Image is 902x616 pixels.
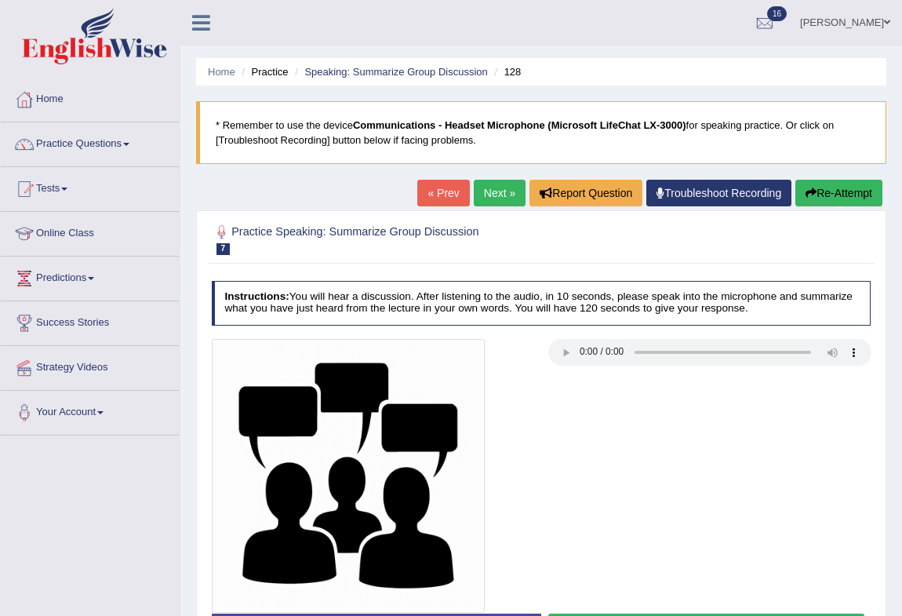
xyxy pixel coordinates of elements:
[1,122,180,162] a: Practice Questions
[474,180,526,206] a: Next »
[216,243,231,255] span: 7
[1,212,180,251] a: Online Class
[196,101,886,164] blockquote: * Remember to use the device for speaking practice. Or click on [Troubleshoot Recording] button b...
[353,119,686,131] b: Communications - Headset Microphone (Microsoft LifeChat LX-3000)
[529,180,642,206] button: Report Question
[208,66,235,78] a: Home
[646,180,791,206] a: Troubleshoot Recording
[212,281,871,326] h4: You will hear a discussion. After listening to the audio, in 10 seconds, please speak into the mi...
[417,180,469,206] a: « Prev
[304,66,487,78] a: Speaking: Summarize Group Discussion
[1,301,180,341] a: Success Stories
[238,64,288,79] li: Practice
[1,167,180,206] a: Tests
[767,6,787,21] span: 16
[212,222,620,255] h2: Practice Speaking: Summarize Group Discussion
[795,180,882,206] button: Re-Attempt
[490,64,521,79] li: 128
[1,346,180,385] a: Strategy Videos
[1,391,180,430] a: Your Account
[224,290,289,302] b: Instructions:
[1,257,180,296] a: Predictions
[1,78,180,117] a: Home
